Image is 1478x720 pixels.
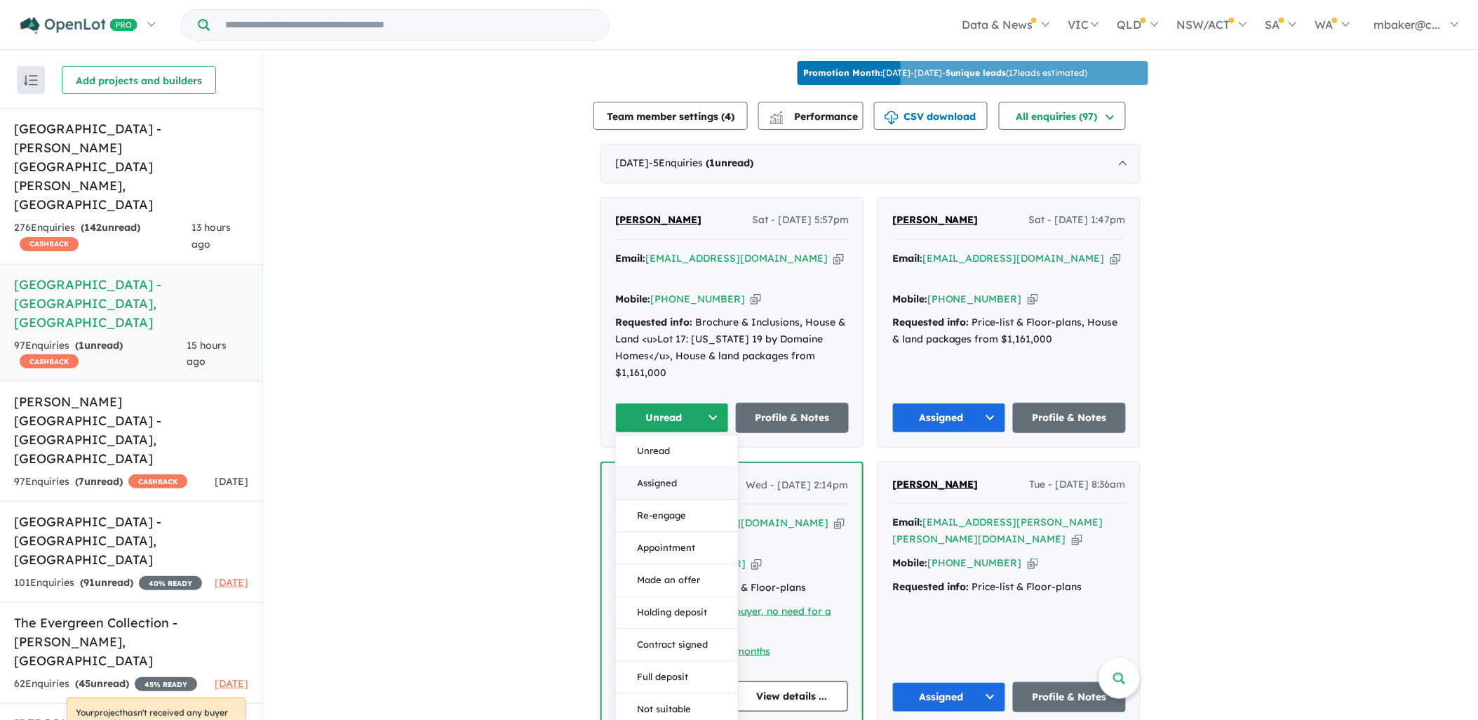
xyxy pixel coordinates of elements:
button: Re-engage [616,500,738,532]
button: Copy [833,251,844,266]
span: [PERSON_NAME] [892,213,979,226]
button: Copy [1028,556,1038,571]
input: Try estate name, suburb, builder or developer [213,10,606,40]
a: [PHONE_NUMBER] [927,293,1022,305]
span: 13 hours ago [192,221,231,251]
span: 45 % READY [135,677,197,691]
button: Add projects and builders [62,66,216,94]
span: [DATE] [215,576,248,589]
h5: [GEOGRAPHIC_DATA] - [PERSON_NAME][GEOGRAPHIC_DATA][PERSON_NAME] , [GEOGRAPHIC_DATA] [14,119,248,214]
span: CASHBACK [128,474,187,488]
button: Full deposit [616,661,738,693]
strong: Mobile: [615,293,650,305]
button: Appointment [616,532,738,564]
strong: Requested info: [615,316,692,328]
span: 40 % READY [139,576,202,590]
strong: ( unread) [706,156,753,169]
img: download icon [885,111,899,125]
button: Copy [1072,532,1082,547]
strong: Mobile: [892,293,927,305]
span: Performance [772,110,858,123]
a: Profile & Notes [1013,403,1127,433]
a: [EMAIL_ADDRESS][PERSON_NAME][PERSON_NAME][DOMAIN_NAME] [892,516,1103,545]
span: Sat - [DATE] 5:57pm [752,212,849,229]
span: 1 [709,156,715,169]
span: CASHBACK [20,354,79,368]
img: bar-chart.svg [770,115,784,124]
strong: Email: [892,252,922,265]
span: 1 [79,339,84,352]
button: All enquiries (97) [999,102,1126,130]
a: [EMAIL_ADDRESS][DOMAIN_NAME] [922,252,1105,265]
span: mbaker@c... [1374,18,1441,32]
span: Wed - [DATE] 2:14pm [746,477,848,494]
button: Copy [1028,292,1038,307]
span: Sat - [DATE] 1:47pm [1029,212,1126,229]
button: Unread [615,403,729,433]
a: [EMAIL_ADDRESS][DOMAIN_NAME] [645,252,828,265]
strong: ( unread) [75,677,129,690]
strong: Mobile: [892,556,927,569]
h5: [GEOGRAPHIC_DATA] - [GEOGRAPHIC_DATA] , [GEOGRAPHIC_DATA] [14,275,248,332]
div: 97 Enquir ies [14,474,187,491]
button: Performance [758,102,864,130]
h5: The Evergreen Collection - [PERSON_NAME] , [GEOGRAPHIC_DATA] [14,613,248,670]
strong: Email: [615,252,645,265]
div: [DATE] [600,144,1141,183]
div: 62 Enquir ies [14,676,197,693]
a: Profile & Notes [736,403,849,433]
div: Price-list & Floor-plans, House & land packages from $1,161,000 [892,314,1126,348]
img: sort.svg [24,75,38,86]
button: Assigned [892,682,1006,712]
span: 45 [79,677,90,690]
button: Copy [834,516,845,531]
strong: Requested info: [892,316,969,328]
span: 4 [725,110,731,123]
button: Contract signed [616,629,738,661]
a: [PHONE_NUMBER] [927,556,1022,569]
span: Tue - [DATE] 8:36am [1030,476,1126,493]
b: 5 unique leads [946,67,1007,78]
strong: Requested info: [892,580,969,593]
strong: Email: [892,516,922,528]
span: 15 hours ago [187,339,227,368]
button: Assigned [616,467,738,500]
div: 101 Enquir ies [14,575,202,592]
strong: ( unread) [75,475,123,488]
div: Brochure & Inclusions, House & Land <u>Lot 17: [US_STATE] 19 by Domaine Homes</u>, House & land p... [615,314,849,381]
button: Copy [751,556,762,571]
img: Openlot PRO Logo White [20,17,137,34]
button: Holding deposit [616,596,738,629]
button: Copy [751,292,761,307]
div: Price-list & Floor-plans [892,579,1126,596]
b: Promotion Month: [803,67,882,78]
span: - 5 Enquir ies [649,156,753,169]
span: 142 [84,221,102,234]
button: Copy [1110,251,1121,266]
span: [DATE] [215,677,248,690]
a: View details ... [736,681,849,712]
h5: [PERSON_NAME][GEOGRAPHIC_DATA] - [GEOGRAPHIC_DATA] , [GEOGRAPHIC_DATA] [14,392,248,468]
span: [PERSON_NAME] [892,478,979,491]
button: Made an offer [616,564,738,596]
a: 1 - 3 months [713,645,770,658]
a: [PERSON_NAME] [892,212,979,229]
a: Profile & Notes [1013,682,1127,712]
strong: ( unread) [81,221,140,234]
img: line-chart.svg [770,111,783,119]
button: Unread [616,435,738,467]
span: CASHBACK [20,237,79,251]
span: [DATE] [215,475,248,488]
a: [PERSON_NAME] [892,476,979,493]
p: [DATE] - [DATE] - ( 17 leads estimated) [803,67,1088,79]
a: [PERSON_NAME] [615,212,701,229]
strong: ( unread) [75,339,123,352]
a: [PHONE_NUMBER] [650,293,745,305]
strong: ( unread) [80,576,133,589]
div: 97 Enquir ies [14,338,187,371]
span: 91 [83,576,95,589]
button: Assigned [892,403,1006,433]
button: Team member settings (4) [593,102,748,130]
div: 276 Enquir ies [14,220,192,253]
